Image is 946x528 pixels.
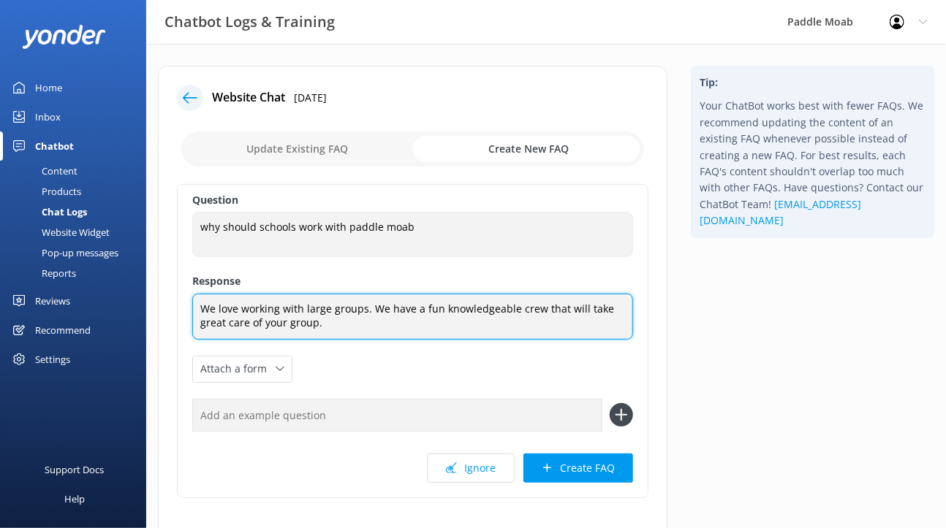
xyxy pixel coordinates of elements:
p: [DATE] [294,90,327,106]
div: Help [64,484,85,513]
div: Settings [35,345,70,374]
a: [EMAIL_ADDRESS][DOMAIN_NAME] [700,197,861,227]
div: Products [9,181,81,202]
button: Ignore [427,454,515,483]
h4: Tip: [700,74,926,91]
a: Content [9,161,146,181]
button: Create FAQ [523,454,633,483]
a: Chat Logs [9,202,146,222]
div: Website Widget [9,222,110,242]
div: Inbox [35,102,61,131]
div: Chat Logs [9,202,87,222]
div: Reports [9,263,76,283]
div: Chatbot [35,131,74,161]
div: Support Docs [45,455,105,484]
input: Add an example question [192,399,602,432]
textarea: We love working with large groups. We have a fun knowledgeable crew that will take great care of ... [192,294,633,340]
p: Your ChatBot works best with fewer FAQs. We recommend updating the content of an existing FAQ whe... [700,98,926,229]
div: Reviews [35,286,70,315]
span: Attach a form [200,361,276,377]
div: Recommend [35,315,91,345]
a: Website Widget [9,222,146,242]
div: Pop-up messages [9,242,118,263]
h4: Website Chat [212,88,285,107]
a: Pop-up messages [9,242,146,263]
textarea: why should schools work with paddle moab [192,212,633,257]
img: yonder-white-logo.png [22,25,106,49]
label: Response [192,273,633,289]
label: Question [192,192,633,208]
div: Content [9,161,77,181]
h3: Chatbot Logs & Training [164,10,335,34]
a: Reports [9,263,146,283]
div: Home [35,73,62,102]
a: Products [9,181,146,202]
